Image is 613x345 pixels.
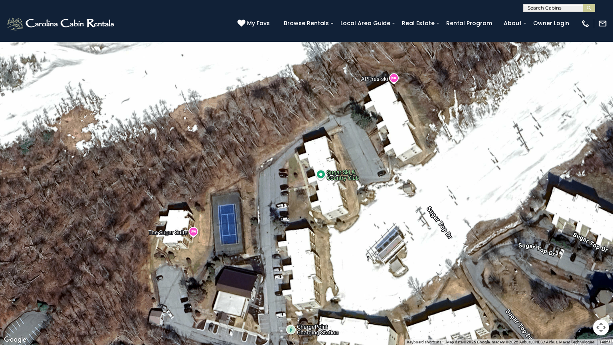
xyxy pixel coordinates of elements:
img: White-1-2.png [6,16,117,32]
img: phone-regular-white.png [581,19,590,28]
a: Owner Login [529,17,573,30]
a: Rental Program [442,17,496,30]
span: My Favs [247,19,270,28]
a: Local Area Guide [336,17,394,30]
a: About [500,17,526,30]
a: Browse Rentals [280,17,333,30]
img: mail-regular-white.png [598,19,607,28]
a: Real Estate [398,17,439,30]
a: My Favs [237,19,272,28]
